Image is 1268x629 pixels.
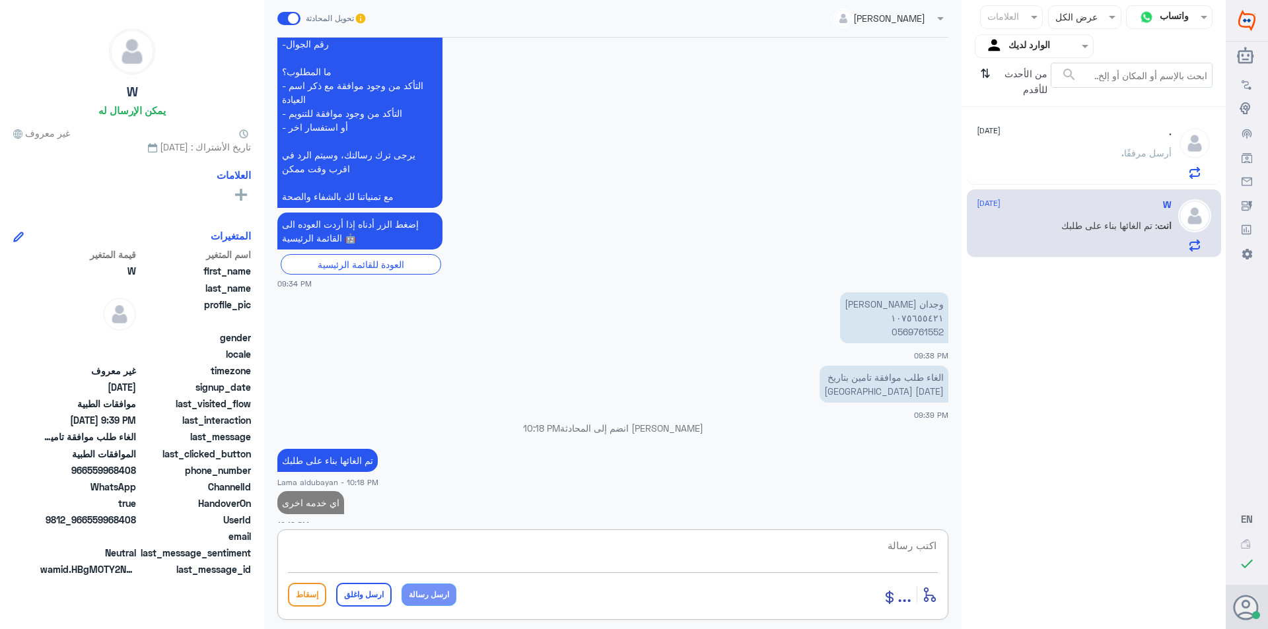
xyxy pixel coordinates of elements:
span: 10:18 PM [277,519,309,530]
span: Lama aldubayan - 10:18 PM [277,477,378,488]
span: timezone [139,364,251,378]
button: ارسل رسالة [402,583,456,606]
p: 16/9/2025, 9:39 PM [820,366,948,403]
p: 16/9/2025, 9:38 PM [840,292,948,343]
span: قيمة المتغير [40,248,136,261]
span: غير معروف [40,364,136,378]
span: 2024-08-22T14:38:11.23Z [40,380,136,394]
div: العلامات [985,9,1019,26]
span: phone_number [139,463,251,477]
span: موافقات الطبية [40,397,136,411]
span: null [40,347,136,361]
span: signup_date [139,380,251,394]
span: أرسل مرفقًا [1124,147,1172,158]
button: ارسل واغلق [336,583,392,607]
i: check [1239,556,1255,572]
p: [PERSON_NAME] انضم إلى المحادثة [277,421,948,435]
span: UserId [139,513,251,527]
span: 09:34 PM [277,278,312,289]
button: إسقاط [288,583,326,607]
span: انت [1157,220,1172,231]
span: true [40,496,136,510]
img: whatsapp.png [1137,7,1156,27]
p: 16/9/2025, 10:18 PM [277,449,378,472]
h6: العلامات [217,169,251,181]
span: last_visited_flow [139,397,251,411]
span: 2 [40,480,136,494]
span: الغاء طلب موافقة تامين بتاريخ 22/8/2024 اسنان [40,430,136,444]
input: ابحث بالإسم أو المكان أو إلخ.. [1051,63,1212,87]
span: null [40,529,136,543]
span: W [40,264,136,278]
i: ⇅ [980,63,991,96]
span: الموافقات الطبية [40,447,136,461]
span: last_name [139,281,251,295]
img: Widebot Logo [1238,10,1255,31]
img: defaultAdmin.png [103,298,136,331]
span: last_message_id [139,562,251,576]
span: [DATE] [977,197,1001,209]
span: : تم الغائها بناء على طلبك [1061,220,1157,231]
span: 9812_966559968408 [40,513,136,527]
span: last_message_sentiment [139,546,251,560]
span: تاريخ الأشتراك : [DATE] [13,140,251,154]
span: 09:38 PM [914,351,948,360]
span: locale [139,347,251,361]
span: 09:39 PM [914,411,948,419]
span: 966559968408 [40,463,136,477]
span: first_name [139,264,251,278]
span: ... [898,582,911,606]
div: العودة للقائمة الرئيسية [281,254,441,275]
img: defaultAdmin.png [1178,199,1211,232]
img: defaultAdmin.png [110,29,155,74]
span: 0 [40,546,136,560]
span: 2025-09-16T18:39:02.127Z [40,413,136,427]
span: [DATE] [977,125,1001,137]
span: last_message [139,430,251,444]
span: . [1121,147,1124,158]
img: yourInbox.svg [985,36,1005,56]
span: search [1061,67,1077,83]
span: 10:18 PM [523,422,560,434]
h5: W [1163,199,1172,211]
button: ... [898,579,911,609]
span: gender [139,331,251,345]
span: ChannelId [139,480,251,494]
span: last_interaction [139,413,251,427]
span: من الأحدث للأقدم [995,63,1051,101]
span: غير معروف [13,126,70,140]
span: EN [1241,513,1253,525]
span: last_clicked_button [139,447,251,461]
h5: . [1169,127,1172,138]
button: search [1061,64,1077,86]
img: defaultAdmin.png [1178,127,1211,160]
p: 16/9/2025, 9:34 PM [277,213,442,249]
button: EN [1241,512,1253,526]
span: email [139,529,251,543]
span: HandoverOn [139,496,251,510]
p: 16/9/2025, 10:18 PM [277,491,344,514]
span: null [40,331,136,345]
button: الصورة الشخصية [1234,595,1259,620]
span: wamid.HBgMOTY2NTU5OTY4NDA4FQIAEhgUM0E2NTAzNTYwNDYwRTA2RDlEMTUA [40,562,136,576]
h5: W [127,84,138,100]
span: profile_pic [139,298,251,328]
span: اسم المتغير [139,248,251,261]
span: تحويل المحادثة [306,13,354,24]
h6: المتغيرات [211,230,251,242]
h6: يمكن الإرسال له [98,104,166,116]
